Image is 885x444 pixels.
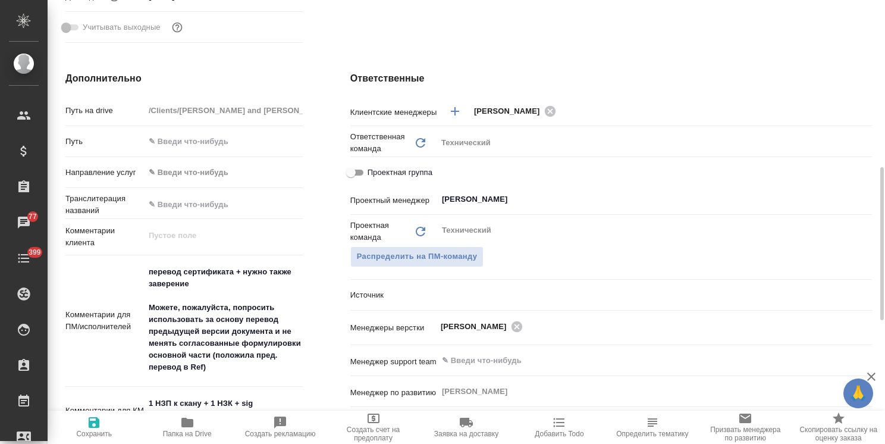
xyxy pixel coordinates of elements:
span: Создать рекламацию [245,430,316,438]
button: Создать рекламацию [234,411,327,444]
p: Комментарии для КМ [65,405,145,417]
div: ✎ Введи что-нибудь [145,162,303,183]
p: Клиентские менеджеры [350,107,437,118]
div: [PERSON_NAME] [441,319,526,334]
span: Папка на Drive [163,430,212,438]
p: Проектный менеджер [350,195,437,207]
div: Технический [437,133,872,153]
div: ​ [437,285,872,305]
h4: Ответственные [350,71,872,86]
span: Скопировать ссылку на оценку заказа [799,426,878,442]
button: Призвать менеджера по развитию [699,411,792,444]
button: Создать счет на предоплату [327,411,419,444]
span: 399 [21,246,48,258]
input: ✎ Введи что-нибудь [441,354,828,368]
a: 399 [3,243,45,273]
input: Пустое поле [145,102,303,119]
textarea: перевод сертификата + нужно также заверение Можете, пожалуйста, попросить использовать за основу ... [145,262,303,377]
button: Open [865,110,868,112]
p: Менеджер support team [350,356,437,368]
span: 🙏 [848,381,868,406]
button: Open [865,198,868,201]
p: Путь [65,136,145,148]
span: Распределить на ПМ-команду [357,250,478,264]
span: Учитывать выходные [83,21,161,33]
input: ✎ Введи что-нибудь [145,196,303,213]
h4: Дополнительно [65,71,303,86]
span: Определить тематику [616,430,688,438]
button: Добавить Todo [513,411,605,444]
span: Сохранить [76,430,112,438]
button: Open [865,326,868,328]
textarea: 1 НЗП к скану + 1 НЗК + sig требования к sig в папке Certify [145,393,303,426]
button: Определить тематику [606,411,699,444]
p: Путь на drive [65,105,145,117]
button: Выбери, если сб и вс нужно считать рабочими днями для выполнения заказа. [170,20,185,35]
span: 77 [21,211,44,223]
span: Призвать менеджера по развитию [706,426,784,442]
span: [PERSON_NAME] [474,105,547,117]
span: Создать счет на предоплату [334,426,412,442]
p: Направление услуг [65,167,145,179]
p: Проектная команда [350,220,413,243]
input: ✎ Введи что-нибудь [145,133,303,150]
button: Распределить на ПМ-команду [350,246,484,267]
p: Менеджер по развитию [350,387,437,399]
p: Ответственная команда [350,131,413,155]
p: Комментарии клиента [65,225,145,249]
button: 🙏 [843,379,873,408]
div: [PERSON_NAME] [474,104,560,118]
button: Заявка на доставку [420,411,513,444]
button: Скопировать ссылку на оценку заказа [792,411,885,444]
button: Папка на Drive [140,411,233,444]
button: Добавить менеджера [441,97,469,126]
span: В заказе уже есть ответственный ПМ или ПМ группа [350,246,484,267]
p: Транслитерация названий [65,193,145,217]
span: Добавить Todo [535,430,583,438]
button: Open [865,359,868,362]
span: Заявка на доставку [434,430,498,438]
p: Источник [350,289,437,301]
div: ✎ Введи что-нибудь [149,167,288,179]
p: Комментарии для ПМ/исполнителей [65,309,145,333]
span: Проектная группа [368,167,432,179]
span: [PERSON_NAME] [441,321,514,333]
p: Менеджеры верстки [350,322,437,334]
button: Сохранить [48,411,140,444]
a: 77 [3,208,45,237]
